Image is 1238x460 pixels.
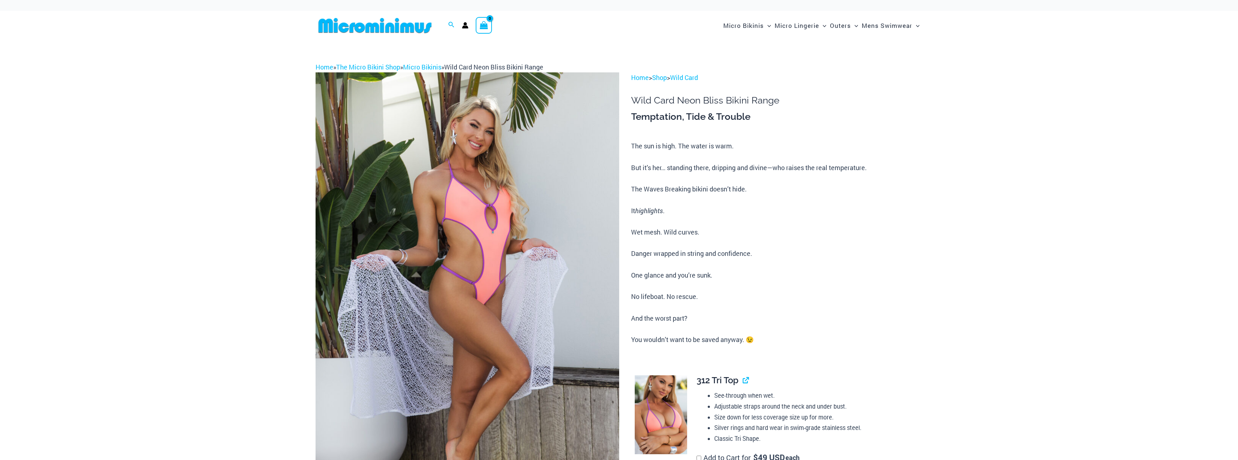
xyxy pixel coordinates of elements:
span: Mens Swimwear [862,16,912,35]
a: The Micro Bikini Shop [336,63,400,71]
a: Search icon link [448,21,455,30]
li: See-through when wet. [714,390,917,401]
a: Micro BikinisMenu ToggleMenu Toggle [721,14,773,37]
span: Menu Toggle [819,16,826,35]
span: Micro Lingerie [775,16,819,35]
li: Silver rings and hard wear in swim-grade stainless steel. [714,422,917,433]
a: Shop [652,73,667,82]
a: OutersMenu ToggleMenu Toggle [828,14,860,37]
a: Mens SwimwearMenu ToggleMenu Toggle [860,14,921,37]
nav: Site Navigation [720,13,923,38]
h3: Temptation, Tide & Trouble [631,111,922,123]
li: Classic Tri Shape. [714,433,917,444]
span: » » » [316,63,543,71]
span: Menu Toggle [912,16,920,35]
span: Menu Toggle [851,16,858,35]
a: Account icon link [462,22,468,29]
img: MM SHOP LOGO FLAT [316,17,434,34]
a: Home [631,73,649,82]
img: Wild Card Neon Bliss 312 Top 03 [635,375,687,454]
a: View Shopping Cart, empty [476,17,492,34]
a: Home [316,63,333,71]
span: Outers [830,16,851,35]
span: 312 Tri Top [697,375,738,385]
i: highlights [635,206,663,215]
span: Micro Bikinis [723,16,764,35]
p: > > [631,72,922,83]
a: Wild Card [670,73,698,82]
a: Micro Bikinis [403,63,441,71]
h1: Wild Card Neon Bliss Bikini Range [631,95,922,106]
a: Micro LingerieMenu ToggleMenu Toggle [773,14,828,37]
span: Wild Card Neon Bliss Bikini Range [444,63,543,71]
li: Size down for less coverage size up for more. [714,412,917,423]
span: Menu Toggle [764,16,771,35]
p: The sun is high. The water is warm. But it’s her… standing there, dripping and divine—who raises ... [631,141,922,345]
li: Adjustable straps around the neck and under bust. [714,401,917,412]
